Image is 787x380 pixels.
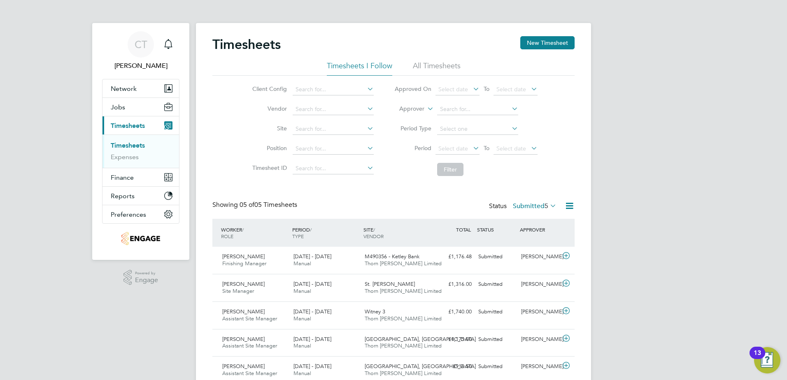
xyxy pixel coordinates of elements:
[365,315,442,322] span: Thorn [PERSON_NAME] Limited
[518,360,561,373] div: [PERSON_NAME]
[240,201,254,209] span: 05 of
[432,333,475,346] div: £1,175.00
[250,105,287,112] label: Vendor
[102,168,179,186] button: Finance
[102,116,179,134] button: Timesheets
[394,85,431,93] label: Approved On
[475,333,518,346] div: Submitted
[475,222,518,237] div: STATUS
[293,143,374,155] input: Search for...
[437,104,518,115] input: Search for...
[545,202,548,210] span: 5
[373,226,375,233] span: /
[250,125,287,132] label: Site
[496,86,526,93] span: Select date
[327,61,392,76] li: Timesheets I Follow
[754,347,780,373] button: Open Resource Center, 13 new notifications
[365,363,476,370] span: [GEOGRAPHIC_DATA], [GEOGRAPHIC_DATA]
[111,122,145,130] span: Timesheets
[365,308,385,315] span: Witney 3
[475,360,518,373] div: Submitted
[242,226,244,233] span: /
[222,253,265,260] span: [PERSON_NAME]
[293,363,331,370] span: [DATE] - [DATE]
[293,104,374,115] input: Search for...
[293,253,331,260] span: [DATE] - [DATE]
[250,164,287,171] label: Timesheet ID
[432,305,475,319] div: £1,740.00
[135,277,158,284] span: Engage
[432,278,475,291] div: £1,316.00
[102,79,179,97] button: Network
[432,360,475,373] div: £916.50
[135,270,158,277] span: Powered by
[222,260,266,267] span: Finishing Manager
[293,84,374,95] input: Search for...
[222,363,265,370] span: [PERSON_NAME]
[293,280,331,287] span: [DATE] - [DATE]
[121,232,160,245] img: thornbaker-logo-retina.png
[222,315,277,322] span: Assistant Site Manager
[293,342,311,349] span: Manual
[250,144,287,152] label: Position
[212,36,281,53] h2: Timesheets
[293,370,311,377] span: Manual
[290,222,361,243] div: PERIOD
[293,315,311,322] span: Manual
[102,61,179,71] span: Chloe Taquin
[365,370,442,377] span: Thorn [PERSON_NAME] Limited
[250,85,287,93] label: Client Config
[219,222,290,243] div: WORKER
[240,201,297,209] span: 05 Timesheets
[293,123,374,135] input: Search for...
[111,85,137,93] span: Network
[365,287,442,294] span: Thorn [PERSON_NAME] Limited
[111,174,134,181] span: Finance
[111,211,146,218] span: Preferences
[489,201,558,212] div: Status
[365,253,419,260] span: M490356 - Ketley Bank
[513,202,556,210] label: Submitted
[365,336,476,343] span: [GEOGRAPHIC_DATA], [GEOGRAPHIC_DATA]
[92,23,189,260] nav: Main navigation
[102,98,179,116] button: Jobs
[394,144,431,152] label: Period
[102,31,179,71] a: CT[PERSON_NAME]
[475,250,518,264] div: Submitted
[387,105,424,113] label: Approver
[102,134,179,168] div: Timesheets
[123,270,158,285] a: Powered byEngage
[496,145,526,152] span: Select date
[222,308,265,315] span: [PERSON_NAME]
[437,163,463,176] button: Filter
[438,145,468,152] span: Select date
[365,260,442,267] span: Thorn [PERSON_NAME] Limited
[481,83,492,94] span: To
[111,103,125,111] span: Jobs
[293,260,311,267] span: Manual
[111,153,139,161] a: Expenses
[102,232,179,245] a: Go to home page
[212,201,299,209] div: Showing
[413,61,461,76] li: All Timesheets
[111,141,145,149] a: Timesheets
[222,370,277,377] span: Assistant Site Manager
[432,250,475,264] div: £1,176.48
[293,287,311,294] span: Manual
[222,336,265,343] span: [PERSON_NAME]
[135,39,147,50] span: CT
[438,86,468,93] span: Select date
[518,278,561,291] div: [PERSON_NAME]
[475,278,518,291] div: Submitted
[293,336,331,343] span: [DATE] - [DATE]
[111,192,135,200] span: Reports
[221,233,233,239] span: ROLE
[361,222,433,243] div: SITE
[518,250,561,264] div: [PERSON_NAME]
[437,123,518,135] input: Select one
[222,287,254,294] span: Site Manager
[222,280,265,287] span: [PERSON_NAME]
[102,205,179,223] button: Preferences
[754,353,761,364] div: 13
[518,222,561,237] div: APPROVER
